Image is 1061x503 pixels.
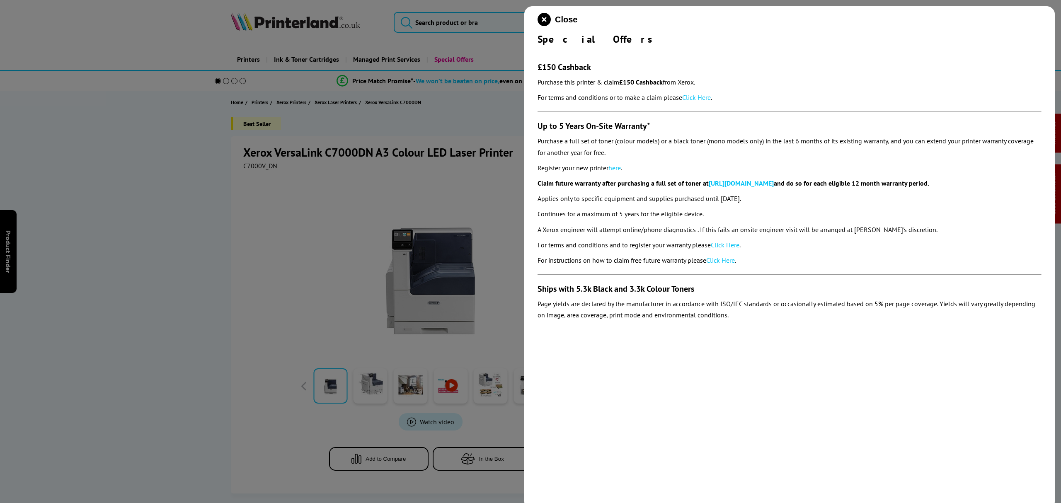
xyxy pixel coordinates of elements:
button: close modal [538,13,577,26]
p: For instructions on how to claim free future warranty please . [538,255,1042,266]
strong: £150 Cashback [619,78,663,86]
strong: Claim future warranty after purchasing a full set of toner at and do so for each eligible 12 mont... [538,179,929,187]
p: For terms and conditions and to register your warranty please . [538,239,1042,251]
p: Register your new printer . [538,162,1042,174]
h3: Ships with 5.3k Black and 3.3k Colour Toners [538,283,1042,294]
p: For terms and conditions or to make a claim please . [538,92,1042,103]
a: [URL][DOMAIN_NAME] [709,179,774,187]
p: Purchase this printer & claim from Xerox. [538,77,1042,88]
a: Click Here [711,241,739,249]
p: Purchase a full set of toner (colour models) or a black toner (mono models only) in the last 6 mo... [538,135,1042,158]
p: Continues for a maximum of 5 years for the eligible device. [538,208,1042,220]
em: Page yields are declared by the manufacturer in accordance with ISO/IEC standards or occasionally... [538,300,1035,319]
a: Click Here [682,93,711,102]
p: A Xerox engineer will attempt online/phone diagnostics . If this fails an onsite engineer visit w... [538,224,1042,235]
h3: Up to 5 Years On-Site Warranty* [538,121,1042,131]
a: Click Here [706,256,735,264]
a: here [608,164,621,172]
div: Special Offers [538,33,1042,46]
span: Close [555,15,577,24]
p: Applies only to specific equipment and supplies purchased until [DATE]. [538,193,1042,204]
h3: £150 Cashback [538,62,1042,73]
